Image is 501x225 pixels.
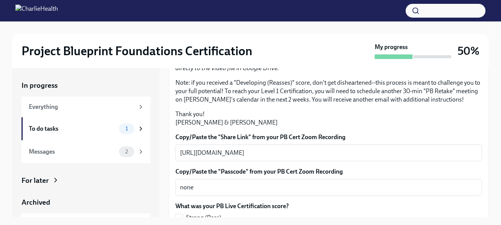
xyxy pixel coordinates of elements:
[180,183,478,192] textarea: none
[21,176,150,186] a: For later
[121,126,132,131] span: 1
[21,176,49,186] div: For later
[21,117,150,140] a: To do tasks1
[458,44,480,58] h3: 50%
[375,43,408,51] strong: My progress
[180,148,478,158] textarea: [URL][DOMAIN_NAME]
[29,103,134,111] div: Everything
[15,5,58,17] img: CharlieHealth
[175,79,482,104] p: Note: if you received a "Developing (Reasses)" score, don't get disheartened--this process is mea...
[21,140,150,163] a: Messages2
[21,197,150,207] a: Archived
[175,202,289,210] label: What was your PB Live Certification score?
[29,148,116,156] div: Messages
[175,110,482,127] p: Thank you! [PERSON_NAME] & [PERSON_NAME]
[175,168,482,176] label: Copy/Paste the "Passcode" from your PB Cert Zoom Recording
[175,133,482,141] label: Copy/Paste the "Share Link" from your PB Cert Zoom Recording
[121,149,132,154] span: 2
[21,43,252,59] h2: Project Blueprint Foundations Certification
[21,80,150,90] a: In progress
[21,97,150,117] a: Everything
[186,214,221,222] span: Strong (Pass)
[29,125,116,133] div: To do tasks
